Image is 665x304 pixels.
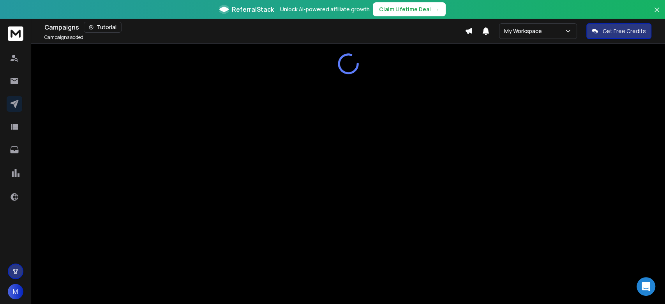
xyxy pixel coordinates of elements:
[232,5,274,14] span: ReferralStack
[8,284,23,299] button: M
[586,23,651,39] button: Get Free Credits
[637,277,655,296] div: Open Intercom Messenger
[280,5,370,13] p: Unlock AI-powered affiliate growth
[44,22,465,33] div: Campaigns
[44,34,83,40] p: Campaigns added
[652,5,662,23] button: Close banner
[603,27,646,35] p: Get Free Credits
[373,2,446,16] button: Claim Lifetime Deal→
[434,5,439,13] span: →
[504,27,545,35] p: My Workspace
[84,22,122,33] button: Tutorial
